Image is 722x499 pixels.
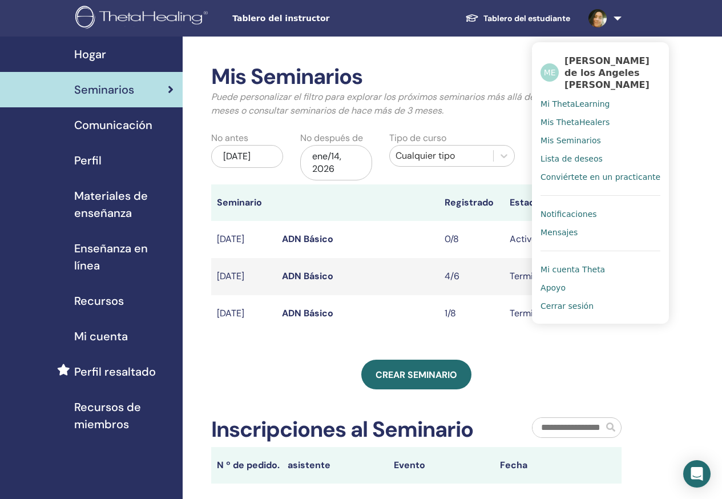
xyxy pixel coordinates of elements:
[211,184,276,221] th: Seminario
[300,131,363,145] label: No después de
[588,9,607,27] img: default.jpg
[504,184,602,221] th: Estado
[74,46,106,63] span: Hogar
[541,264,605,275] span: Mi cuenta Theta
[541,279,660,297] a: Apoyo
[541,135,601,146] span: Mis Seminarios
[541,260,660,279] a: Mi cuenta Theta
[75,6,212,31] img: logo.png
[74,399,174,433] span: Recursos de miembros
[541,113,660,131] a: Mis ThetaHealers
[541,154,603,164] span: Lista de deseos
[439,258,504,295] td: 4/6
[504,258,602,295] td: Terminado
[74,81,134,98] span: Seminarios
[541,227,578,238] span: Mensajes
[541,223,660,242] a: Mensajes
[541,117,610,127] span: Mis ThetaHealers
[465,13,479,23] img: graduation-cap-white.svg
[232,13,404,25] span: Tablero del instructor
[74,152,102,169] span: Perfil
[389,131,446,145] label: Tipo de curso
[541,205,660,223] a: Notificaciones
[74,328,128,345] span: Mi cuenta
[683,460,711,488] div: Open Intercom Messenger
[361,360,471,389] a: Crear seminario
[541,168,660,186] a: Conviértete en un practicante
[504,295,602,332] td: Terminado
[282,270,333,282] a: ADN Básico
[541,209,596,219] span: Notificaciones
[541,63,559,82] span: ME
[211,64,622,90] h2: Mis Seminarios
[376,369,457,381] span: Crear seminario
[541,297,660,315] a: Cerrar sesión
[211,131,248,145] label: No antes
[541,150,660,168] a: Lista de deseos
[74,240,174,274] span: Enseñanza en línea
[211,90,622,118] p: Puede personalizar el filtro para explorar los próximos seminarios más allá de los próximos 3 mes...
[282,233,333,245] a: ADN Básico
[541,172,660,182] span: Conviértete en un practicante
[456,8,579,29] a: Tablero del estudiante
[211,221,276,258] td: [DATE]
[211,447,282,484] th: N º de pedido.
[211,258,276,295] td: [DATE]
[211,295,276,332] td: [DATE]
[74,292,124,309] span: Recursos
[300,145,372,180] div: ene/14, 2026
[564,55,660,91] span: [PERSON_NAME] de los Angeles [PERSON_NAME]
[74,187,174,222] span: Materiales de enseñanza
[74,363,156,380] span: Perfil resaltado
[388,447,494,484] th: Evento
[541,301,594,311] span: Cerrar sesión
[439,295,504,332] td: 1/8
[541,51,660,95] a: ME[PERSON_NAME] de los Angeles [PERSON_NAME]
[211,417,473,443] h2: Inscripciones al Seminario
[439,221,504,258] td: 0/8
[396,149,487,163] div: Cualquier tipo
[504,221,602,258] td: Activo Publicado
[541,283,566,293] span: Apoyo
[541,131,660,150] a: Mis Seminarios
[439,184,504,221] th: Registrado
[282,447,388,484] th: asistente
[541,99,610,109] span: Mi ThetaLearning
[74,116,152,134] span: Comunicación
[494,447,600,484] th: Fecha
[211,145,283,168] div: [DATE]
[282,307,333,319] a: ADN Básico
[541,95,660,113] a: Mi ThetaLearning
